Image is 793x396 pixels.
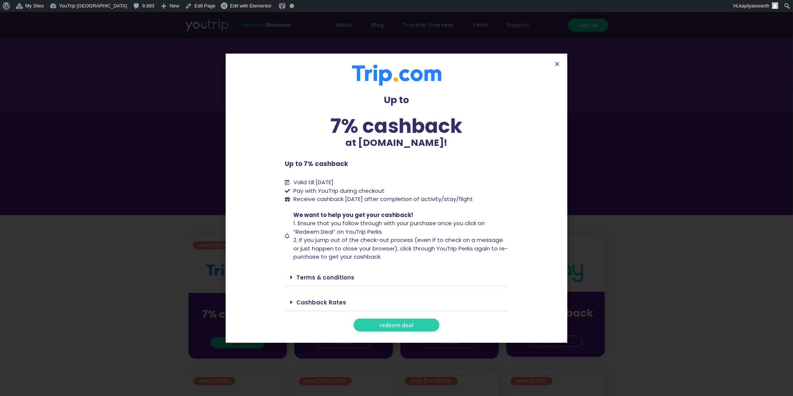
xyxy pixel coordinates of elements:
[293,211,413,219] span: We want to help you get your cashback!
[297,274,355,281] a: Terms & conditions
[285,294,508,311] div: Cashback Rates
[554,61,560,67] a: Close
[285,116,508,136] div: 7% cashback
[291,187,384,195] span: Pay with YouTrip during checkout
[293,195,473,203] span: Receive cashback [DATE] after completion of activity/stay/flight
[354,319,439,332] a: redeem deal
[285,269,508,286] div: Terms & conditions
[230,3,272,9] span: Edit with Elementor
[293,178,333,186] span: Valid till [DATE]
[293,219,485,236] span: 1. Ensure that you follow through with your purchase once you click on “Redeem Deal” on YouTrip P...
[297,298,346,306] a: Cashback Rates
[285,159,348,168] b: Up to 7% cashback
[285,93,508,107] p: Up to
[285,136,508,150] p: at [DOMAIN_NAME]!
[380,322,413,328] span: redeem deal
[739,3,770,9] span: kapilyaswanth
[293,236,508,261] span: 2. If you jump out of the check-out process (even if to check on a message or just happen to clos...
